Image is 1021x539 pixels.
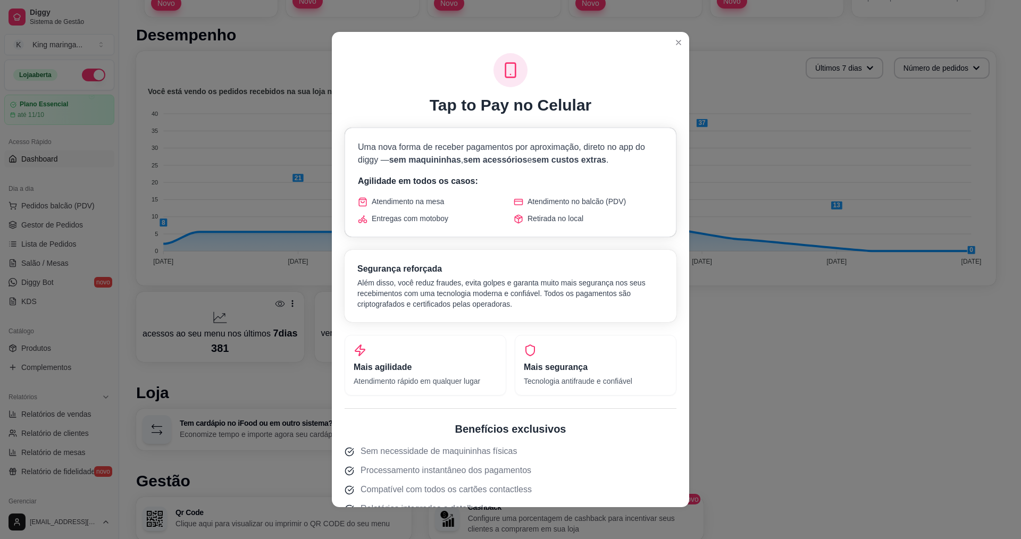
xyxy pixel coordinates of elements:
[361,445,517,458] span: Sem necessidade de maquininhas físicas
[463,155,527,164] span: sem acessórios
[528,213,583,224] span: Retirada no local
[389,155,461,164] span: sem maquininhas
[354,376,497,386] p: Atendimento rápido em qualquer lugar
[372,213,448,224] span: Entregas com motoboy
[524,361,667,374] h3: Mais segurança
[357,263,664,275] h3: Segurança reforçada
[345,422,676,436] h2: Benefícios exclusivos
[361,502,492,515] span: Relatórios integrados e detalhados
[532,155,606,164] span: sem custos extras
[358,141,663,166] p: Uma nova forma de receber pagamentos por aproximação, direto no app do diggy — , e .
[430,96,592,115] h1: Tap to Pay no Celular
[357,277,664,309] p: Além disso, você reduz fraudes, evita golpes e garanta muito mais segurança nos seus recebimentos...
[524,376,667,386] p: Tecnologia antifraude e confiável
[354,361,497,374] h3: Mais agilidade
[528,196,626,207] span: Atendimento no balcão (PDV)
[670,34,687,51] button: Close
[361,464,531,477] span: Processamento instantâneo dos pagamentos
[361,483,532,496] span: Compatível com todos os cartões contactless
[372,196,444,207] span: Atendimento na mesa
[358,175,663,188] p: Agilidade em todos os casos:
